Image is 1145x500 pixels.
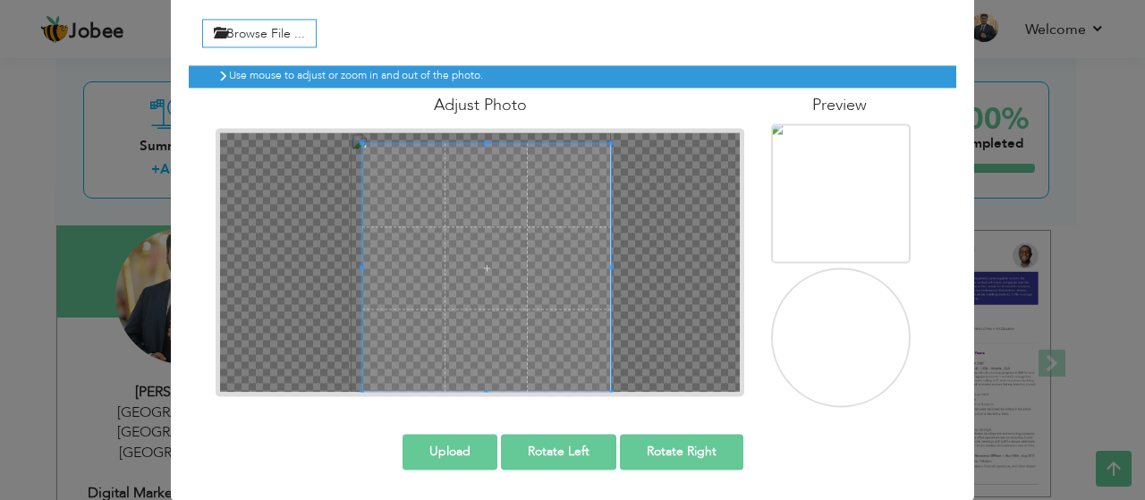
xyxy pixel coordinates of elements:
button: Rotate Right [620,434,743,470]
img: 0863d656-0ecb-4ac4-9114-2c3bc6339330 [767,263,912,409]
button: Rotate Left [501,434,616,470]
h4: Adjust Photo [216,97,744,114]
h6: Use mouse to adjust or zoom in and out of the photo. [229,70,920,81]
button: Upload [403,434,497,470]
h4: Preview [771,97,907,114]
label: Browse File ... [202,20,317,47]
img: 0863d656-0ecb-4ac4-9114-2c3bc6339330 [767,119,912,265]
